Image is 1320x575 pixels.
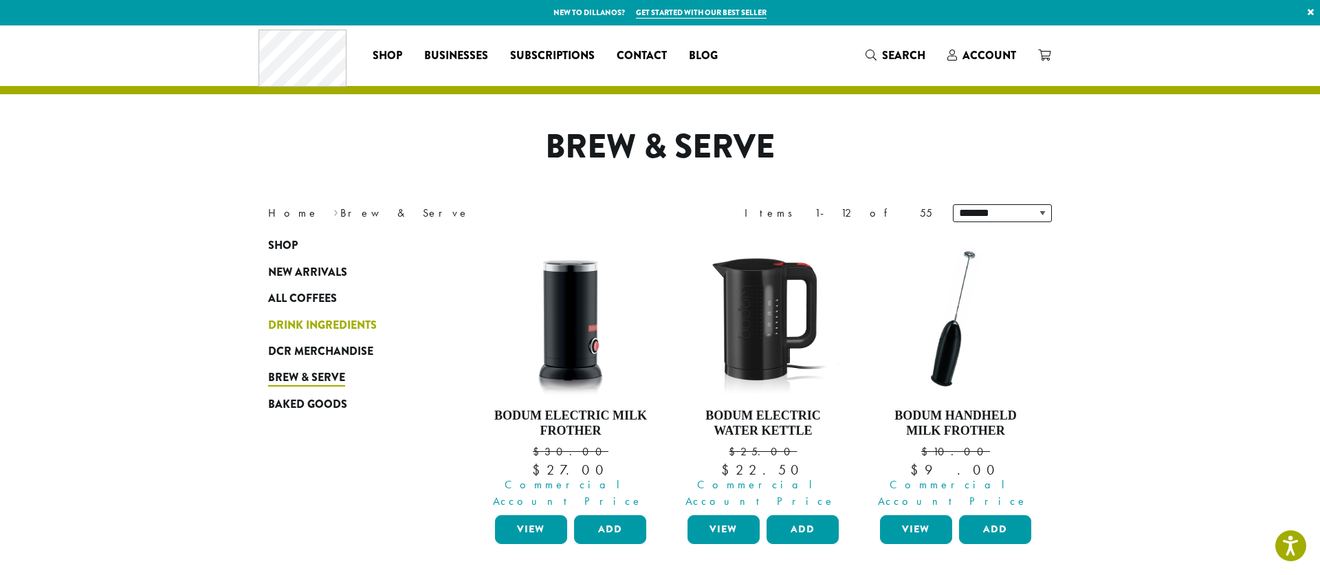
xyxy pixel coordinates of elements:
[687,515,760,544] a: View
[729,444,740,459] span: $
[268,365,433,391] a: Brew & Serve
[258,127,1062,167] h1: Brew & Serve
[510,47,595,65] span: Subscriptions
[636,7,767,19] a: Get started with our best seller
[532,461,547,479] span: $
[921,444,990,459] bdi: 10.00
[268,285,433,312] a: All Coffees
[921,444,933,459] span: $
[877,239,1035,510] a: Bodum Handheld Milk Frother $10.00 Commercial Account Price
[679,477,842,510] span: Commercial Account Price
[486,477,650,510] span: Commercial Account Price
[729,444,797,459] bdi: 25.00
[492,409,650,438] h4: Bodum Electric Milk Frother
[617,47,667,65] span: Contact
[268,205,639,221] nav: Breadcrumb
[533,444,544,459] span: $
[871,477,1035,510] span: Commercial Account Price
[268,391,433,417] a: Baked Goods
[533,444,608,459] bdi: 30.00
[880,515,952,544] a: View
[962,47,1016,63] span: Account
[268,312,433,338] a: Drink Ingredients
[268,237,298,254] span: Shop
[268,264,347,281] span: New Arrivals
[268,259,433,285] a: New Arrivals
[268,343,373,360] span: DCR Merchandise
[877,409,1035,438] h4: Bodum Handheld Milk Frother
[877,239,1035,398] img: DP3927.01-002.png
[492,239,650,510] a: Bodum Electric Milk Frother $30.00 Commercial Account Price
[684,239,842,398] img: DP3955.01.png
[684,409,842,438] h4: Bodum Electric Water Kettle
[532,461,609,479] bdi: 27.00
[910,461,925,479] span: $
[721,461,736,479] span: $
[268,338,433,365] a: DCR Merchandise
[721,461,804,479] bdi: 22.50
[268,396,347,413] span: Baked Goods
[492,239,650,398] img: DP3954.01-002.png
[910,461,1000,479] bdi: 9.00
[333,200,338,221] span: ›
[268,290,337,307] span: All Coffees
[362,45,413,67] a: Shop
[855,44,936,67] a: Search
[745,205,932,221] div: Items 1-12 of 55
[689,47,718,65] span: Blog
[268,232,433,259] a: Shop
[684,239,842,510] a: Bodum Electric Water Kettle $25.00 Commercial Account Price
[268,206,319,220] a: Home
[268,369,345,387] span: Brew & Serve
[959,515,1031,544] button: Add
[574,515,646,544] button: Add
[268,317,377,334] span: Drink Ingredients
[495,515,567,544] a: View
[373,47,402,65] span: Shop
[882,47,925,63] span: Search
[424,47,488,65] span: Businesses
[767,515,839,544] button: Add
